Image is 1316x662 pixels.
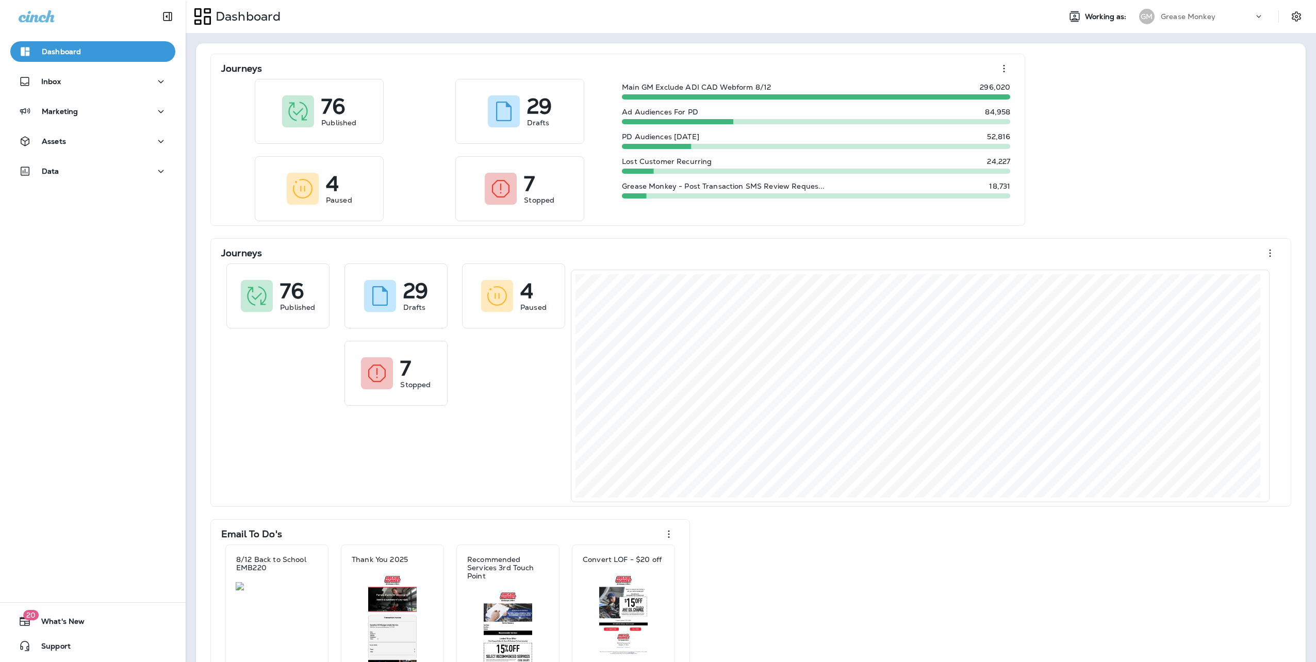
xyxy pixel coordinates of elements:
p: Paused [326,195,352,205]
div: GM [1139,9,1155,24]
p: Convert LOF - $20 off [583,555,662,564]
p: 84,958 [985,108,1010,116]
p: Paused [520,302,547,312]
p: 52,816 [987,133,1010,141]
p: Dashboard [211,9,281,24]
p: 76 [321,101,345,111]
p: PD Audiences [DATE] [622,133,699,141]
p: 7 [400,363,411,373]
p: Inbox [41,77,61,86]
p: Marketing [42,107,78,115]
p: Drafts [527,118,550,128]
p: Data [42,167,59,175]
span: 20 [23,610,39,620]
p: Stopped [524,195,554,205]
p: 4 [520,286,533,296]
p: Drafts [403,302,426,312]
span: Support [31,642,71,654]
p: Dashboard [42,47,81,56]
p: Published [280,302,315,312]
img: 1c1c0063-5401-45d1-9f91-a7cda4341edd.jpg [582,574,665,655]
p: 24,227 [987,157,1010,165]
p: Stopped [400,379,431,390]
p: 29 [403,286,428,296]
p: 29 [527,101,552,111]
button: Settings [1287,7,1306,26]
button: Inbox [10,71,175,92]
p: Grease Monkey - Post Transaction SMS Review Reques... [622,182,825,190]
p: Grease Monkey [1161,12,1215,21]
p: 8/12 Back to School EMB220 [236,555,318,572]
p: 76 [280,286,304,296]
button: 20What's New [10,611,175,632]
p: 4 [326,178,339,189]
button: Marketing [10,101,175,122]
p: Journeys [221,248,262,258]
p: 18,731 [989,182,1010,190]
p: 296,020 [980,83,1010,91]
button: Dashboard [10,41,175,62]
img: 07208182-a2a4-4166-a7fa-c3a419db5124.jpg [236,582,318,590]
p: Thank You 2025 [352,555,408,564]
button: Collapse Sidebar [153,6,182,27]
p: Ad Audiences For PD [622,108,698,116]
p: Lost Customer Recurring [622,157,712,165]
span: Working as: [1085,12,1129,21]
span: What's New [31,617,85,630]
p: Journeys [221,63,262,74]
p: Assets [42,137,66,145]
p: 7 [524,178,535,189]
p: Recommended Services 3rd Touch Point [467,555,549,580]
p: Published [321,118,356,128]
button: Data [10,161,175,181]
p: Main GM Exclude ADI CAD Webform 8/12 [622,83,771,91]
button: Support [10,636,175,656]
p: Email To Do's [221,529,282,539]
button: Assets [10,131,175,152]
